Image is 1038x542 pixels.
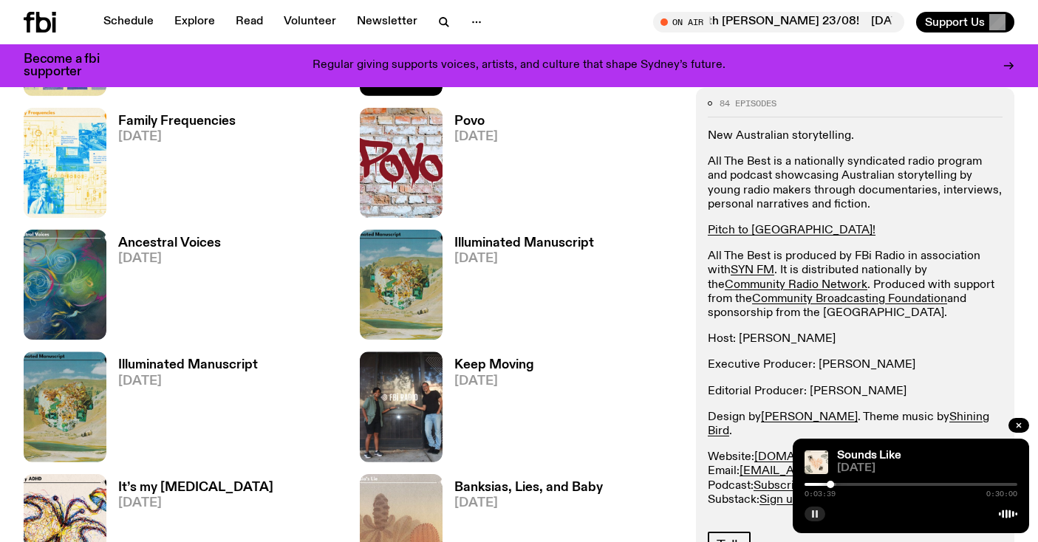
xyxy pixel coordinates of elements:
[454,359,534,371] h3: Keep Moving
[360,108,443,218] img: Brick wall with grafiti text reading 'povo'
[708,129,1003,143] p: New Australian storytelling.
[708,250,1003,320] p: All The Best is produced by FBi Radio in association with . It is distributed nationally by the ....
[725,278,867,290] a: Community Radio Network
[24,53,118,78] h3: Become a fbi supporter
[454,253,594,265] span: [DATE]
[916,12,1014,32] button: Support Us
[708,155,1003,212] p: All The Best is a nationally syndicated radio program and podcast showcasing Australian storytell...
[708,224,875,236] a: Pitch to [GEOGRAPHIC_DATA]!
[708,332,1003,346] p: Host: [PERSON_NAME]
[106,359,258,462] a: Illuminated Manuscript[DATE]
[754,479,906,491] a: Subscribe in Apple Podcasts
[708,384,1003,398] p: Editorial Producer: [PERSON_NAME]
[837,463,1017,474] span: [DATE]
[708,410,1003,438] p: Design by . Theme music by .
[118,131,236,143] span: [DATE]
[761,411,858,422] a: [PERSON_NAME]
[805,490,836,498] span: 0:03:39
[454,481,603,494] h3: Banksias, Lies, and Baby
[118,481,273,494] h3: It’s my [MEDICAL_DATA]
[360,351,443,462] img: Hosts Kwame and Mads stand outside fbi radio.
[118,375,258,388] span: [DATE]
[708,358,1003,372] p: Executive Producer: [PERSON_NAME]
[106,237,221,340] a: Ancestral Voices[DATE]
[348,12,426,32] a: Newsletter
[443,237,594,340] a: Illuminated Manuscript[DATE]
[443,115,498,218] a: Povo[DATE]
[708,450,1003,521] p: Website: Email: Podcast: Substack: Instagram:
[731,264,774,276] a: SYN FM
[313,59,725,72] p: Regular giving supports voices, artists, and culture that shape Sydney’s future.
[454,497,603,510] span: [DATE]
[118,237,221,250] h3: Ancestral Voices
[740,465,943,477] a: [EMAIL_ADDRESS][DOMAIN_NAME]
[708,411,989,436] a: Shining Bird
[118,253,221,265] span: [DATE]
[986,490,1017,498] span: 0:30:00
[837,450,901,462] a: Sounds Like
[118,359,258,371] h3: Illuminated Manuscript
[454,375,534,388] span: [DATE]
[227,12,272,32] a: Read
[754,451,852,463] a: [DOMAIN_NAME]
[24,108,106,218] img: A couple of diagrams of Alan’s shortwave radio setup, image of a Transreciever scanning frequency...
[653,12,904,32] button: On Air[DATE] Lunch with [PERSON_NAME] 23/08![DATE] Lunch with [PERSON_NAME] 23/08!
[454,237,594,250] h3: Illuminated Manuscript
[805,450,828,474] img: Collage of photos of the two story contributors including a red love heart, heart beats at the bo...
[118,497,273,510] span: [DATE]
[752,292,947,304] a: Community Broadcasting Foundation
[759,493,938,505] a: Sign up to our monthly newsletter
[925,16,985,29] span: Support Us
[720,99,776,107] span: 84 episodes
[165,12,224,32] a: Explore
[118,115,236,128] h3: Family Frequencies
[443,359,534,462] a: Keep Moving[DATE]
[95,12,163,32] a: Schedule
[454,115,498,128] h3: Povo
[106,115,236,218] a: Family Frequencies[DATE]
[454,131,498,143] span: [DATE]
[275,12,345,32] a: Volunteer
